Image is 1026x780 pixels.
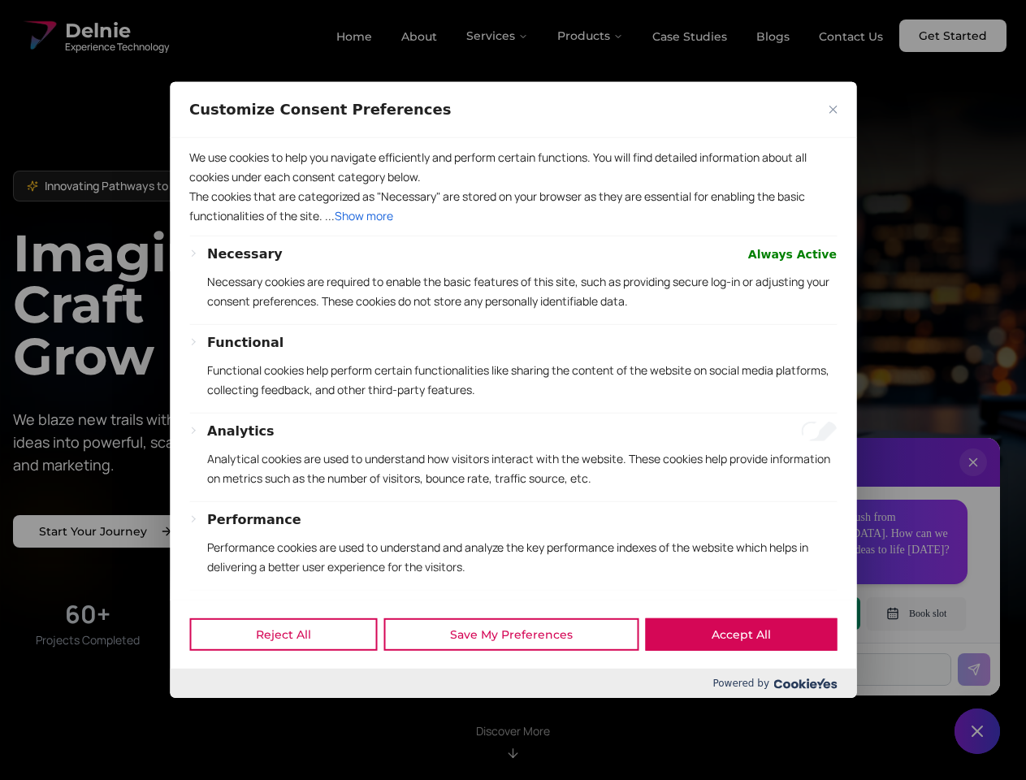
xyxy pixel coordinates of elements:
[383,618,639,651] button: Save My Preferences
[207,449,837,488] p: Analytical cookies are used to understand how visitors interact with the website. These cookies h...
[207,538,837,577] p: Performance cookies are used to understand and analyze the key performance indexes of the website...
[189,618,377,651] button: Reject All
[170,669,856,698] div: Powered by
[645,618,837,651] button: Accept All
[207,422,275,441] button: Analytics
[207,245,283,264] button: Necessary
[748,245,837,264] span: Always Active
[207,333,284,353] button: Functional
[189,187,837,226] p: The cookies that are categorized as "Necessary" are stored on your browser as they are essential ...
[829,106,837,114] img: Close
[189,100,451,119] span: Customize Consent Preferences
[189,148,837,187] p: We use cookies to help you navigate efficiently and perform certain functions. You will find deta...
[335,206,393,226] button: Show more
[207,361,837,400] p: Functional cookies help perform certain functionalities like sharing the content of the website o...
[801,422,837,441] input: Enable Analytics
[207,272,837,311] p: Necessary cookies are required to enable the basic features of this site, such as providing secur...
[773,678,837,689] img: Cookieyes logo
[207,510,301,530] button: Performance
